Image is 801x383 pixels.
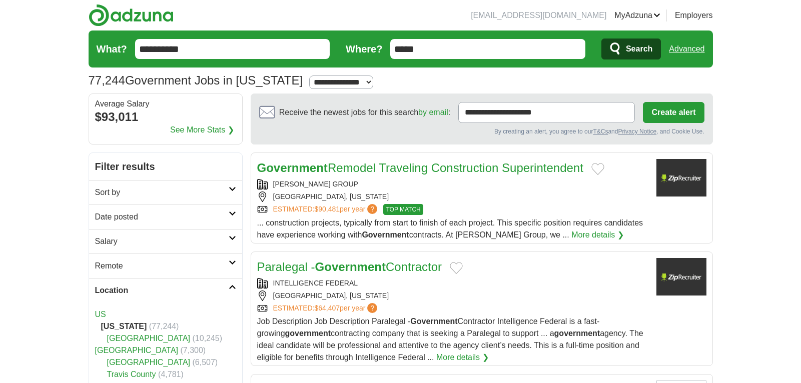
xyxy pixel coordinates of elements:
[367,204,377,214] span: ?
[95,235,229,247] h2: Salary
[346,41,382,56] label: Where?
[95,310,106,318] a: US
[257,161,583,174] a: GovernmentRemodel Traveling Construction Superintendent
[362,230,409,239] strong: Government
[436,351,489,363] a: More details ❯
[107,370,156,378] a: Travis County
[89,253,242,278] a: Remote
[314,304,340,312] span: $64,407
[554,329,600,337] strong: government
[257,317,643,361] span: Job Description Job Description Paralegal - Contractor Intelligence Federal is a fast-growing con...
[181,346,206,354] span: (7,300)
[273,303,380,313] a: ESTIMATED:$64,407per year?
[257,191,648,202] div: [GEOGRAPHIC_DATA], [US_STATE]
[101,322,147,330] strong: [US_STATE]
[95,186,229,198] h2: Sort by
[107,358,191,366] a: [GEOGRAPHIC_DATA]
[95,108,236,126] div: $93,011
[383,204,423,215] span: TOP MATCH
[149,322,179,330] span: (77,244)
[618,128,656,135] a: Privacy Notice
[95,284,229,296] h2: Location
[257,260,442,273] a: Paralegal -GovernmentContractor
[89,229,242,253] a: Salary
[601,38,661,59] button: Search
[614,9,660,21] a: MyAdzuna
[89,278,242,302] a: Location
[656,258,706,295] img: Company logo
[675,9,713,21] a: Employers
[170,124,234,136] a: See More Stats ❯
[450,262,463,274] button: Add to favorite jobs
[418,108,448,116] a: by email
[593,128,608,135] a: T&Cs
[95,211,229,223] h2: Date posted
[410,317,457,325] strong: Government
[591,163,604,175] button: Add to favorite jobs
[257,290,648,301] div: [GEOGRAPHIC_DATA], [US_STATE]
[107,334,191,342] a: [GEOGRAPHIC_DATA]
[656,159,706,196] img: Company logo
[95,260,229,272] h2: Remote
[314,205,340,213] span: $90,481
[158,370,184,378] span: (4,781)
[285,329,331,337] strong: government
[279,106,450,118] span: Receive the newest jobs for this search :
[89,71,125,89] span: 77,244
[626,39,652,59] span: Search
[89,153,242,180] h2: Filter results
[257,278,648,288] div: INTELLIGENCE FEDERAL
[259,127,704,136] div: By creating an alert, you agree to our and , and Cookie Use.
[315,260,386,273] strong: Government
[643,102,704,123] button: Create alert
[89,180,242,204] a: Sort by
[367,303,377,313] span: ?
[95,100,236,108] div: Average Salary
[193,358,218,366] span: (6,507)
[669,39,704,59] a: Advanced
[95,346,179,354] a: [GEOGRAPHIC_DATA]
[89,73,303,87] h1: Government Jobs in [US_STATE]
[89,4,174,26] img: Adzuna logo
[471,9,606,21] li: [EMAIL_ADDRESS][DOMAIN_NAME]
[97,41,127,56] label: What?
[257,218,643,239] span: ... construction projects, typically from start to finish of each project. This specific position...
[571,229,624,241] a: More details ❯
[257,179,648,189] div: [PERSON_NAME] GROUP
[89,204,242,229] a: Date posted
[257,161,328,174] strong: Government
[193,334,223,342] span: (10,245)
[273,204,380,215] a: ESTIMATED:$90,481per year?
